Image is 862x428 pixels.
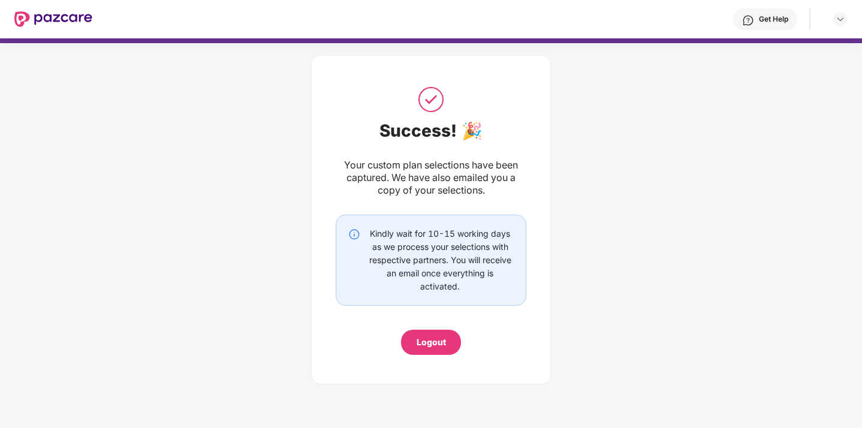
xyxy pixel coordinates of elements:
[336,120,526,141] div: Success! 🎉
[417,336,446,349] div: Logout
[336,159,526,197] div: Your custom plan selections have been captured. We have also emailed you a copy of your selections.
[14,11,92,27] img: New Pazcare Logo
[348,228,360,240] img: svg+xml;base64,PHN2ZyBpZD0iSW5mby0yMHgyMCIgeG1sbnM9Imh0dHA6Ly93d3cudzMub3JnLzIwMDAvc3ZnIiB3aWR0aD...
[416,85,446,114] img: svg+xml;base64,PHN2ZyB3aWR0aD0iNTAiIGhlaWdodD0iNTAiIHZpZXdCb3g9IjAgMCA1MCA1MCIgZmlsbD0ibm9uZSIgeG...
[759,14,788,24] div: Get Help
[742,14,754,26] img: svg+xml;base64,PHN2ZyBpZD0iSGVscC0zMngzMiIgeG1sbnM9Imh0dHA6Ly93d3cudzMub3JnLzIwMDAvc3ZnIiB3aWR0aD...
[366,227,514,293] div: Kindly wait for 10-15 working days as we process your selections with respective partners. You wi...
[836,14,845,24] img: svg+xml;base64,PHN2ZyBpZD0iRHJvcGRvd24tMzJ4MzIiIHhtbG5zPSJodHRwOi8vd3d3LnczLm9yZy8yMDAwL3N2ZyIgd2...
